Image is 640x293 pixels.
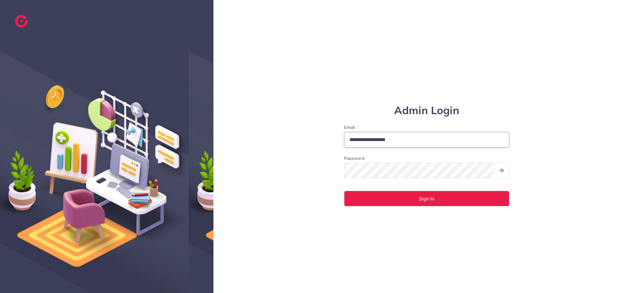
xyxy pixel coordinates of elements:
button: Sign In [344,191,510,206]
h1: Admin Login [344,104,510,117]
span: Sign In [419,196,434,201]
label: Email [344,124,510,130]
label: Password [344,155,364,161]
img: logo [15,15,28,28]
